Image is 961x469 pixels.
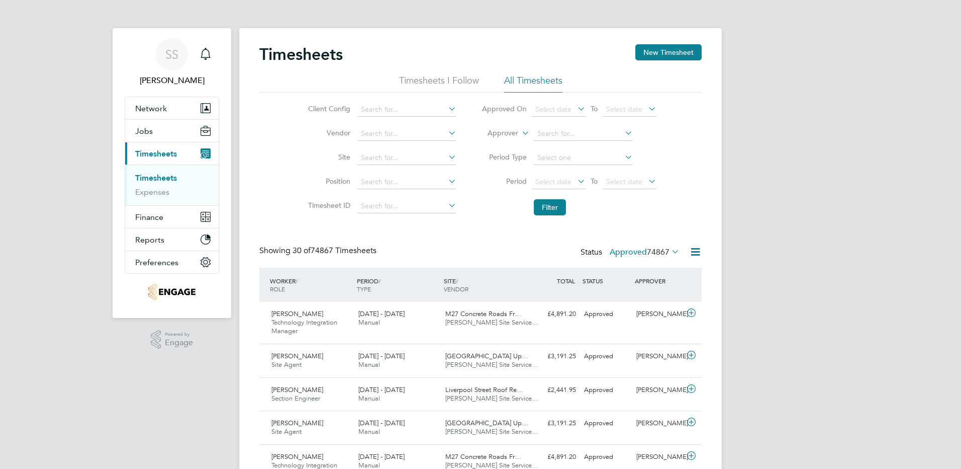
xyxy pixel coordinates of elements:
div: WORKER [267,272,354,298]
span: M27 Concrete Roads Fr… [445,309,521,318]
a: SS[PERSON_NAME] [125,38,219,87]
button: Filter [534,199,566,215]
span: M27 Concrete Roads Fr… [445,452,521,461]
span: [DATE] - [DATE] [358,452,405,461]
div: [PERSON_NAME] [632,306,685,323]
span: Select date [606,177,642,186]
span: SS [165,48,178,61]
span: Select date [535,105,571,114]
div: SITE [441,272,528,298]
input: Search for... [357,103,456,117]
span: [PERSON_NAME] [271,309,323,318]
span: Section Engineer [271,394,320,403]
li: Timesheets I Follow [399,74,479,93]
span: [PERSON_NAME] Site Service… [445,427,538,436]
span: [GEOGRAPHIC_DATA] Up… [445,419,528,427]
span: ROLE [270,285,285,293]
a: Go to home page [125,284,219,300]
span: Saranija Sivapalan [125,74,219,87]
span: [PERSON_NAME] Site Service… [445,394,538,403]
span: [GEOGRAPHIC_DATA] Up… [445,352,528,360]
input: Search for... [534,127,633,141]
input: Search for... [357,199,456,213]
div: [PERSON_NAME] [632,382,685,399]
span: Manual [358,360,380,369]
button: Reports [125,228,219,251]
span: Liverpool Street Roof Re… [445,385,523,394]
label: Position [305,177,350,186]
div: Approved [580,306,632,323]
div: Approved [580,348,632,365]
button: Timesheets [125,142,219,165]
span: Manual [358,394,380,403]
div: £2,441.95 [528,382,580,399]
span: / [296,277,298,285]
div: £3,191.25 [528,415,580,432]
div: £4,891.20 [528,306,580,323]
span: [DATE] - [DATE] [358,419,405,427]
label: Site [305,152,350,162]
span: 74867 Timesheets [293,246,376,256]
div: Approved [580,449,632,465]
span: [DATE] - [DATE] [358,352,405,360]
span: Select date [606,105,642,114]
div: [PERSON_NAME] [632,348,685,365]
label: Vendor [305,128,350,137]
span: 74867 [647,247,669,257]
span: [PERSON_NAME] Site Service… [445,360,538,369]
span: / [456,277,458,285]
a: Timesheets [135,173,177,183]
button: Preferences [125,251,219,273]
input: Select one [534,151,633,165]
label: Client Config [305,104,350,113]
button: Jobs [125,120,219,142]
span: Finance [135,212,163,222]
span: TOTAL [557,277,575,285]
div: Timesheets [125,165,219,205]
label: Period Type [482,152,527,162]
span: / [378,277,380,285]
input: Search for... [357,151,456,165]
h2: Timesheets [259,44,343,64]
a: Powered byEngage [151,330,194,349]
nav: Main navigation [113,28,231,318]
span: [DATE] - [DATE] [358,309,405,318]
span: Preferences [135,258,178,267]
label: Approver [473,128,518,138]
div: Status [581,246,682,260]
div: £4,891.20 [528,449,580,465]
span: Site Agent [271,360,302,369]
span: Select date [535,177,571,186]
span: Technology Integration Manager [271,318,337,335]
span: Reports [135,235,164,245]
label: Period [482,177,527,186]
span: [PERSON_NAME] [271,385,323,394]
span: Engage [165,339,193,347]
span: [DATE] - [DATE] [358,385,405,394]
span: Manual [358,427,380,436]
label: Approved On [482,104,527,113]
span: TYPE [357,285,371,293]
span: To [588,102,601,115]
span: [PERSON_NAME] [271,419,323,427]
div: Showing [259,246,378,256]
div: £3,191.25 [528,348,580,365]
button: New Timesheet [635,44,702,60]
div: Approved [580,382,632,399]
div: Approved [580,415,632,432]
input: Search for... [357,127,456,141]
button: Network [125,97,219,119]
a: Expenses [135,187,169,197]
span: 30 of [293,246,311,256]
label: Timesheet ID [305,201,350,210]
span: Site Agent [271,427,302,436]
div: [PERSON_NAME] [632,415,685,432]
span: Jobs [135,126,153,136]
label: Approved [610,247,680,257]
div: [PERSON_NAME] [632,449,685,465]
span: Powered by [165,330,193,339]
span: Timesheets [135,149,177,159]
div: STATUS [580,272,632,290]
span: Network [135,104,167,113]
span: Manual [358,318,380,327]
